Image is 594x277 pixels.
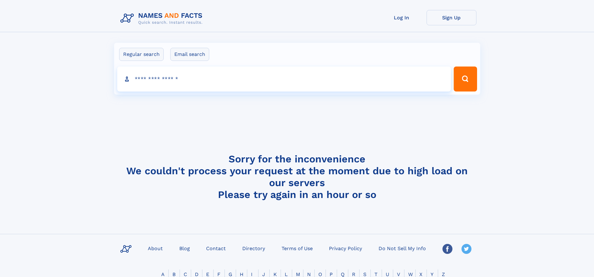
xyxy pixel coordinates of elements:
a: Sign Up [427,10,476,25]
a: About [145,244,165,253]
a: Terms of Use [279,244,315,253]
label: Regular search [119,48,164,61]
button: Search Button [454,67,477,92]
h4: Sorry for the inconvenience We couldn't process your request at the moment due to high load on ou... [118,153,476,200]
input: search input [117,67,451,92]
a: Log In [377,10,427,25]
label: Email search [170,48,209,61]
img: Twitter [461,244,471,254]
a: Do Not Sell My Info [376,244,428,253]
img: Facebook [442,244,452,254]
img: Logo Names and Facts [118,10,208,27]
a: Directory [240,244,268,253]
a: Contact [204,244,228,253]
a: Blog [177,244,192,253]
a: Privacy Policy [326,244,365,253]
